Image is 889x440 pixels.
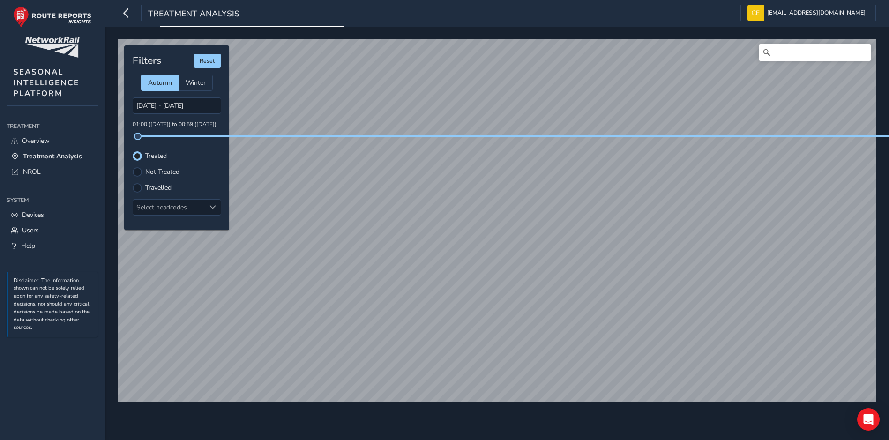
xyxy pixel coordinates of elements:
label: Not Treated [145,169,179,175]
input: Search [759,44,871,61]
div: Autumn [141,75,179,91]
img: diamond-layout [747,5,764,21]
label: Travelled [145,185,172,191]
button: Reset [194,54,221,68]
div: System [7,193,98,207]
span: Autumn [148,78,172,87]
h4: Filters [133,55,161,67]
img: customer logo [25,37,80,58]
span: Treatment Analysis [23,152,82,161]
span: Overview [22,136,50,145]
div: Winter [179,75,213,91]
span: Winter [186,78,206,87]
p: Disclaimer: The information shown can not be solely relied upon for any safety-related decisions,... [14,277,93,332]
div: Open Intercom Messenger [857,408,880,431]
a: NROL [7,164,98,179]
span: Devices [22,210,44,219]
a: Help [7,238,98,254]
img: rr logo [13,7,91,28]
span: Treatment Analysis [148,8,239,21]
span: [EMAIL_ADDRESS][DOMAIN_NAME] [767,5,866,21]
button: [EMAIL_ADDRESS][DOMAIN_NAME] [747,5,869,21]
span: Help [21,241,35,250]
div: Select headcodes [133,200,205,215]
a: Devices [7,207,98,223]
a: Users [7,223,98,238]
span: NROL [23,167,41,176]
a: Treatment Analysis [7,149,98,164]
p: 01:00 ([DATE]) to 00:59 ([DATE]) [133,120,221,129]
canvas: Map [118,39,876,409]
a: Overview [7,133,98,149]
span: SEASONAL INTELLIGENCE PLATFORM [13,67,79,99]
span: Users [22,226,39,235]
div: Treatment [7,119,98,133]
label: Treated [145,153,167,159]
